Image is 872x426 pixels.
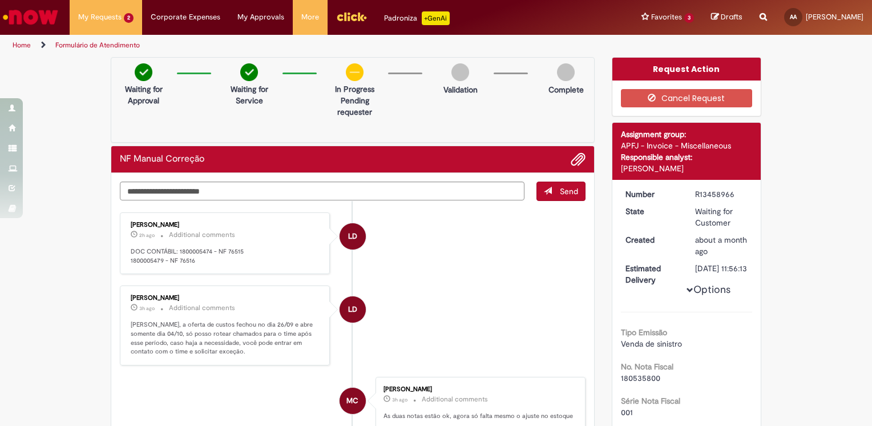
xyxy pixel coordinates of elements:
[548,84,584,95] p: Complete
[621,339,682,349] span: Venda de sinistro
[695,188,748,200] div: R13458966
[327,83,382,95] p: In Progress
[790,13,797,21] span: AA
[124,13,134,23] span: 2
[78,11,122,23] span: My Requests
[621,163,753,174] div: [PERSON_NAME]
[221,83,277,106] p: Waiting for Service
[1,6,60,29] img: ServiceNow
[340,296,366,323] div: Larissa Davide
[651,11,682,23] span: Favorites
[617,206,687,217] dt: State
[169,230,235,240] small: Additional comments
[135,63,152,81] img: check-circle-green.png
[684,13,694,23] span: 3
[301,11,319,23] span: More
[327,95,382,118] p: Pending requester
[383,386,574,393] div: [PERSON_NAME]
[621,407,633,417] span: 001
[139,232,155,239] span: 2h ago
[340,388,366,414] div: MariaEliza Costa
[383,412,574,421] p: As duas notas estão ok, agora só falta mesmo o ajuste no estoque
[139,305,155,312] time: 30/09/2025 14:20:49
[55,41,140,50] a: Formulário de Atendimento
[621,151,753,163] div: Responsible analyst:
[806,12,863,22] span: [PERSON_NAME]
[612,58,761,81] div: Request Action
[621,140,753,151] div: APFJ - Invoice - Miscellaneous
[131,295,321,302] div: [PERSON_NAME]
[621,361,673,372] b: No. Nota Fiscal
[346,63,364,81] img: circle-minus.png
[621,373,660,383] span: 180535800
[571,152,586,167] button: Add attachments
[617,263,687,286] dt: Estimated Delivery
[9,35,573,56] ul: Page breadcrumbs
[131,247,321,265] p: DOC CONTÁBIL: 1800005474 - NF 76515 1800005479 - NF 76516
[169,303,235,313] small: Additional comments
[617,188,687,200] dt: Number
[451,63,469,81] img: img-circle-grey.png
[237,11,284,23] span: My Approvals
[443,84,478,95] p: Validation
[340,223,366,250] div: Larissa Davide
[695,235,747,256] span: about a month ago
[346,387,358,415] span: MC
[348,223,357,250] span: LD
[120,182,524,201] textarea: Type your message here...
[384,11,450,25] div: Padroniza
[621,89,753,107] button: Cancel Request
[711,12,742,23] a: Drafts
[240,63,258,81] img: check-circle-green.png
[392,396,407,403] time: 30/09/2025 14:15:41
[560,186,578,196] span: Send
[695,235,747,256] time: 28/08/2025 16:05:22
[621,396,680,406] b: Série Nota Fiscal
[621,128,753,140] div: Assignment group:
[695,206,748,228] div: Waiting for Customer
[721,11,742,22] span: Drafts
[139,232,155,239] time: 30/09/2025 15:16:36
[617,234,687,246] dt: Created
[392,396,407,403] span: 3h ago
[695,234,748,257] div: 28/08/2025 16:05:22
[116,83,171,106] p: Waiting for Approval
[151,11,220,23] span: Corporate Expenses
[422,11,450,25] p: +GenAi
[131,222,321,228] div: [PERSON_NAME]
[557,63,575,81] img: img-circle-grey.png
[695,263,748,274] div: [DATE] 11:56:13
[422,395,488,404] small: Additional comments
[13,41,31,50] a: Home
[120,154,204,164] h2: NF Manual Correção Ticket history
[131,320,321,356] p: [PERSON_NAME], a oferta de custos fechou no dia 26/09 e abre somente dia 04/10, só posso rotear c...
[536,182,586,201] button: Send
[139,305,155,312] span: 3h ago
[336,8,367,25] img: click_logo_yellow_360x200.png
[348,296,357,323] span: LD
[621,327,667,337] b: Tipo Emissão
